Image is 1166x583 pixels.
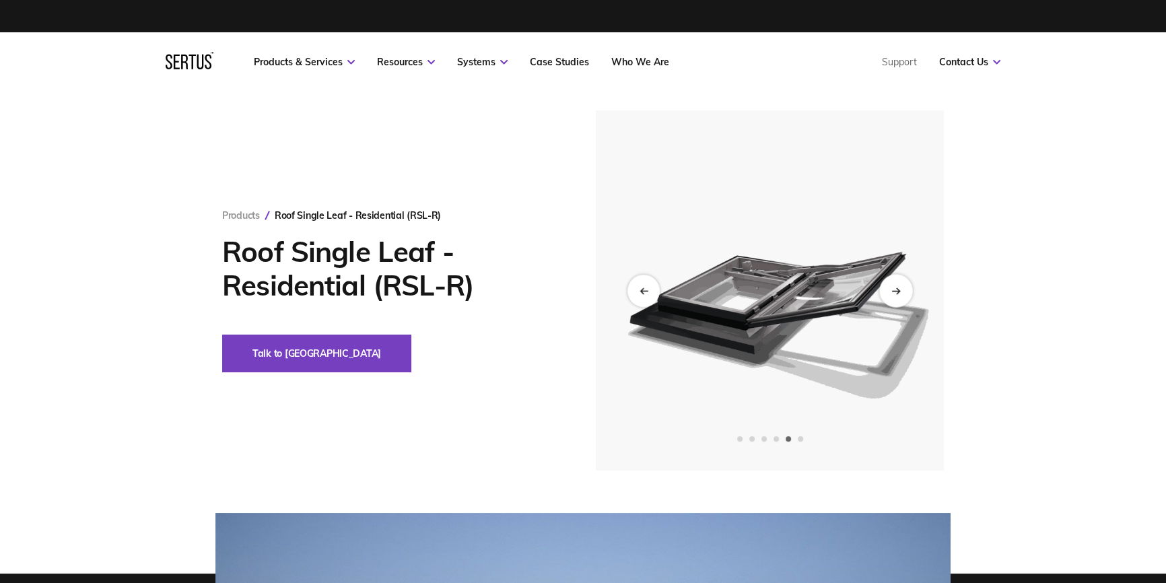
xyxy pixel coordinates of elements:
span: Go to slide 4 [774,436,779,442]
a: Case Studies [530,56,589,68]
a: Who We Are [611,56,669,68]
span: Go to slide 6 [798,436,803,442]
h1: Roof Single Leaf - Residential (RSL-R) [222,235,555,302]
a: Support [882,56,917,68]
a: Resources [377,56,435,68]
span: Go to slide 1 [737,436,743,442]
button: Talk to [GEOGRAPHIC_DATA] [222,335,411,372]
iframe: Chat Widget [1099,518,1166,583]
a: Contact Us [939,56,1000,68]
a: Systems [457,56,508,68]
div: Next slide [879,274,912,307]
a: Products [222,209,260,221]
span: Go to slide 3 [761,436,767,442]
div: Виджет чата [1099,518,1166,583]
a: Products & Services [254,56,355,68]
span: Go to slide 2 [749,436,755,442]
div: Previous slide [627,275,660,307]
